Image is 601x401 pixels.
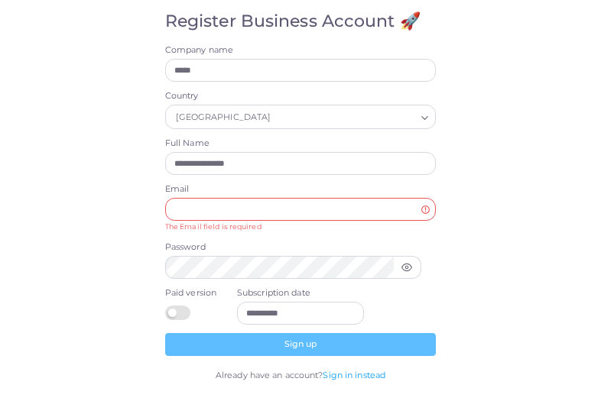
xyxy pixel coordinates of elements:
[165,90,437,102] label: Country
[165,287,220,299] label: Paid version
[165,105,437,129] div: Search for option
[165,241,437,254] label: Password
[165,11,437,31] h4: Register Business Account 🚀
[174,109,273,125] span: [GEOGRAPHIC_DATA]
[237,287,364,299] label: Subscription date
[165,137,437,150] label: Full Name
[275,108,415,125] input: Search for option
[323,370,385,380] a: Sign in instead
[165,44,437,57] label: Company name
[165,183,437,196] label: Email
[165,222,262,231] small: The Email field is required
[216,370,323,380] span: Already have an account?
[165,333,437,356] button: Sign up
